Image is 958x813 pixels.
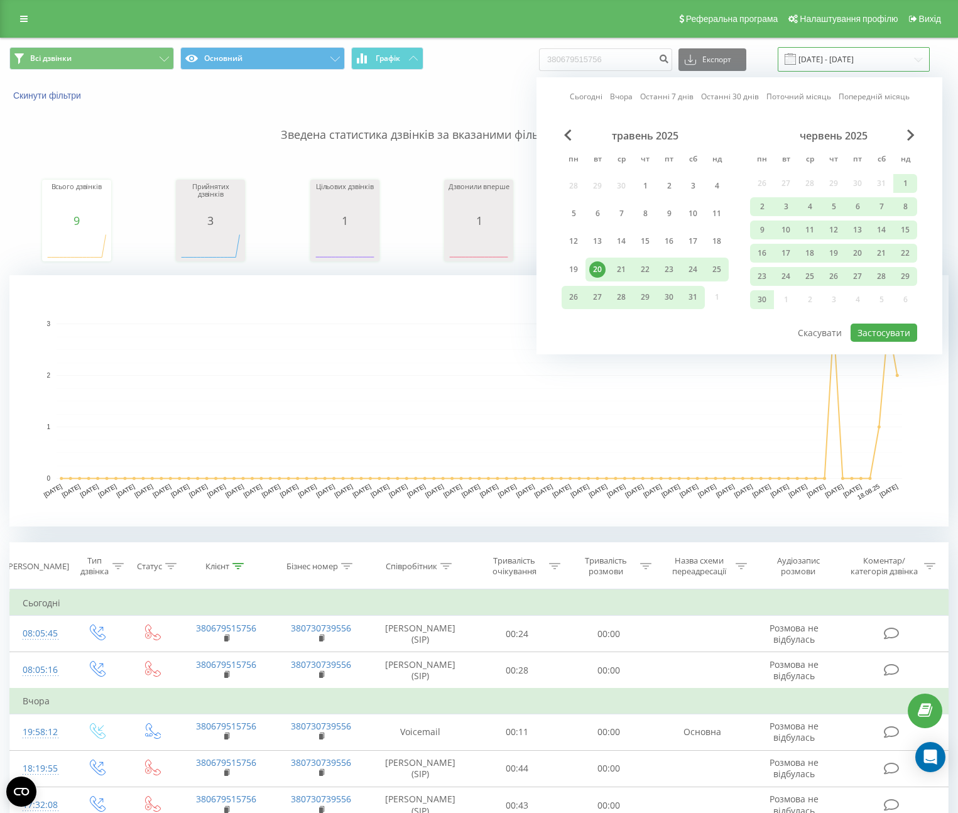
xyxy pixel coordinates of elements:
text: 0 [46,475,50,482]
text: [DATE] [878,483,899,498]
svg: A chart. [313,227,376,265]
div: Open Intercom Messenger [915,742,945,772]
text: [DATE] [297,483,318,498]
div: 18:19:55 [23,756,56,781]
div: 19 [565,261,582,278]
div: сб 28 черв 2025 р. [869,267,893,286]
span: Розмова не відбулась [770,756,819,780]
text: [DATE] [788,483,808,498]
div: чт 29 трав 2025 р. [633,286,657,309]
div: 11 [709,205,725,222]
div: 17 [778,245,794,261]
div: 24 [685,261,701,278]
text: [DATE] [624,483,645,498]
div: 27 [849,268,866,285]
div: Тривалість розмови [575,555,638,577]
div: 9 [45,214,108,227]
div: пн 12 трав 2025 р. [562,230,585,253]
div: ср 14 трав 2025 р. [609,230,633,253]
div: сб 3 трав 2025 р. [681,174,705,197]
div: A chart. [447,227,510,265]
text: 3 [46,320,50,327]
div: 2 [661,178,677,194]
a: Поточний місяць [766,90,831,102]
abbr: неділя [707,151,726,170]
text: [DATE] [715,483,736,498]
text: [DATE] [552,483,572,498]
div: 5 [565,205,582,222]
button: Застосувати [851,324,917,342]
td: 00:44 [472,750,563,787]
td: 00:00 [563,750,655,787]
a: 380679515756 [196,720,256,732]
span: Розмова не відбулась [770,720,819,743]
div: сб 7 черв 2025 р. [869,197,893,216]
div: сб 10 трав 2025 р. [681,202,705,225]
div: 23 [661,261,677,278]
abbr: вівторок [588,151,607,170]
div: травень 2025 [562,129,729,142]
div: 28 [613,289,629,305]
div: 16 [754,245,770,261]
a: 380730739556 [291,622,351,634]
div: 18 [802,245,818,261]
div: чт 8 трав 2025 р. [633,202,657,225]
div: пт 6 черв 2025 р. [846,197,869,216]
div: пн 2 черв 2025 р. [750,197,774,216]
div: 6 [849,199,866,215]
div: 10 [685,205,701,222]
abbr: субота [683,151,702,170]
text: [DATE] [442,483,463,498]
div: 21 [613,261,629,278]
div: вт 6 трав 2025 р. [585,202,609,225]
button: Скинути фільтри [9,90,87,101]
div: пт 20 черв 2025 р. [846,244,869,263]
div: пт 30 трав 2025 р. [657,286,681,309]
div: 10 [778,222,794,238]
span: Всі дзвінки [30,53,72,63]
span: Налаштування профілю [800,14,898,24]
div: 14 [613,233,629,249]
div: 4 [709,178,725,194]
a: 380679515756 [196,658,256,670]
td: Основна [655,714,750,750]
div: 30 [661,289,677,305]
text: [DATE] [188,483,209,498]
div: чт 15 трав 2025 р. [633,230,657,253]
text: [DATE] [206,483,227,498]
text: [DATE] [479,483,499,498]
div: 1 [637,178,653,194]
div: 2 [754,199,770,215]
text: [DATE] [460,483,481,498]
text: [DATE] [570,483,591,498]
div: пн 16 черв 2025 р. [750,244,774,263]
button: Графік [351,47,423,70]
text: [DATE] [678,483,699,498]
div: нд 11 трав 2025 р. [705,202,729,225]
div: 25 [802,268,818,285]
div: пт 27 черв 2025 р. [846,267,869,286]
a: 380730739556 [291,756,351,768]
svg: A chart. [45,227,108,265]
div: Співробітник [386,561,437,572]
div: нд 1 черв 2025 р. [893,174,917,193]
div: сб 14 черв 2025 р. [869,221,893,239]
text: [DATE] [424,483,445,498]
td: 00:11 [472,714,563,750]
text: [DATE] [242,483,263,498]
div: Клієнт [205,561,229,572]
a: 380730739556 [291,793,351,805]
div: 15 [637,233,653,249]
p: Зведена статистика дзвінків за вказаними фільтрами за обраний період [9,102,949,143]
div: сб 21 черв 2025 р. [869,244,893,263]
text: 18.08.25 [856,483,881,501]
abbr: субота [872,151,891,170]
abbr: п’ятниця [660,151,678,170]
div: Дзвонили вперше [447,183,510,214]
a: Останні 7 днів [640,90,694,102]
text: [DATE] [751,483,772,498]
text: [DATE] [351,483,372,498]
div: чт 12 черв 2025 р. [822,221,846,239]
text: [DATE] [733,483,754,498]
